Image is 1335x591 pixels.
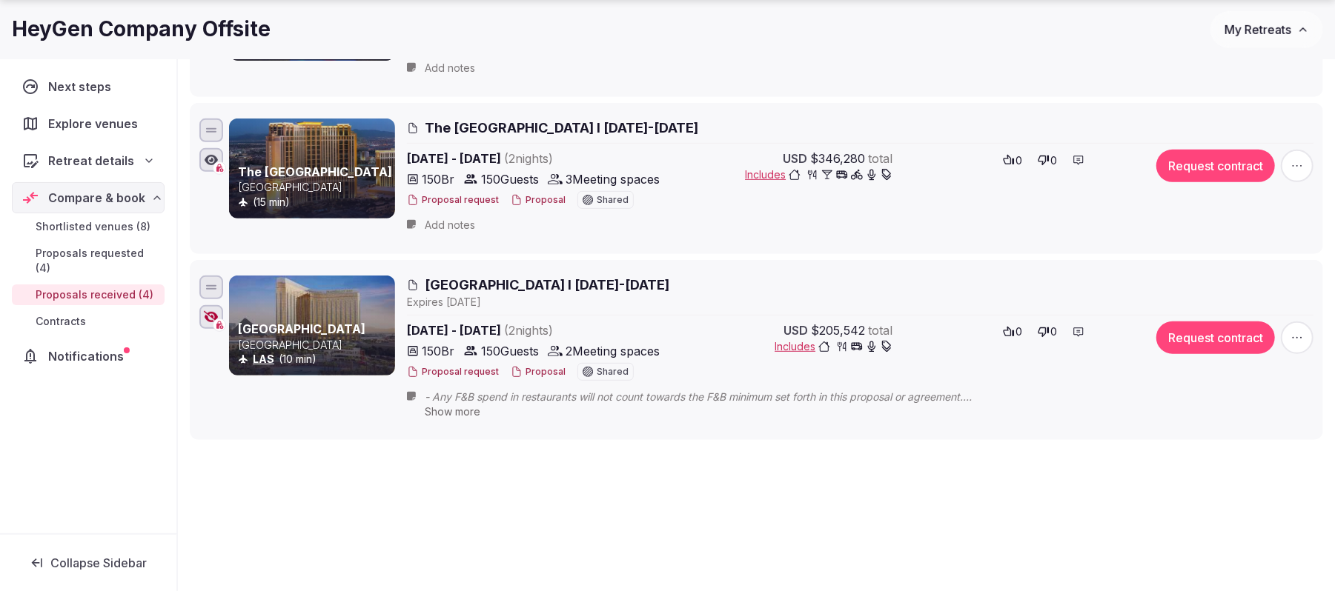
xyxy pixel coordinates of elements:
button: Request contract [1156,321,1275,354]
span: Compare & book [48,189,145,207]
span: [GEOGRAPHIC_DATA] I [DATE]-[DATE] [425,276,669,294]
span: 0 [1016,324,1023,339]
button: Proposal request [407,366,499,378]
a: [GEOGRAPHIC_DATA] [238,321,365,336]
span: total [868,321,892,339]
span: 150 Guests [481,170,539,188]
span: $346,280 [810,150,865,167]
a: Shortlisted venues (8) [12,216,165,237]
span: Add notes [425,61,475,76]
p: [GEOGRAPHIC_DATA] [238,180,392,195]
span: 0 [1051,324,1058,339]
span: Shortlisted venues (8) [36,219,150,234]
span: 2 Meeting spaces [566,342,660,360]
span: 3 Meeting spaces [566,170,660,188]
span: 150 Br [422,342,454,360]
button: My Retreats [1210,11,1323,48]
span: $205,542 [811,321,865,339]
button: LAS [253,352,274,367]
span: Notifications [48,347,130,365]
span: Collapse Sidebar [50,555,147,570]
span: Contracts [36,314,86,329]
div: (10 min) [238,352,392,367]
span: My Retreats [1225,22,1291,37]
span: Proposals requested (4) [36,246,159,276]
span: ( 2 night s ) [504,151,553,166]
button: Proposal [511,366,566,378]
span: [DATE] - [DATE] [407,321,668,339]
div: (15 min) [238,195,392,210]
span: total [868,150,892,167]
span: 0 [1051,153,1058,168]
a: Next steps [12,71,165,102]
button: 0 [1033,150,1062,170]
div: Expire s [DATE] [407,295,1314,310]
span: Proposals received (4) [36,287,153,302]
a: LAS [253,353,274,365]
button: Includes [775,339,892,354]
button: Includes [745,167,892,182]
span: Shared [597,196,629,204]
a: Contracts [12,311,165,332]
span: The [GEOGRAPHIC_DATA] I [DATE]-[DATE] [425,118,698,137]
button: Proposal [511,194,566,207]
a: Explore venues [12,108,165,139]
span: Add notes [425,218,475,233]
a: Proposals received (4) [12,284,165,305]
span: Show more [425,405,480,418]
span: [DATE] - [DATE] [407,150,668,167]
button: Collapse Sidebar [12,547,165,579]
a: Notifications [12,341,165,372]
a: Proposals requested (4) [12,243,165,278]
span: Next steps [48,78,117,96]
span: - Any F&B spend in restaurants will not count towards the F&B minimum set forth in this proposal ... [425,390,1071,404]
span: 0 [1016,153,1023,168]
button: Request contract [1156,150,1275,182]
span: USD [784,321,808,339]
span: Shared [597,367,629,376]
button: 0 [998,321,1027,342]
button: 0 [1033,321,1062,342]
span: 150 Br [422,170,454,188]
button: 0 [998,150,1027,170]
span: Retreat details [48,152,134,170]
span: 150 Guests [481,342,539,360]
a: The [GEOGRAPHIC_DATA] [238,164,392,179]
button: Proposal request [407,194,499,207]
span: Explore venues [48,115,144,133]
p: [GEOGRAPHIC_DATA] [238,338,392,353]
h1: HeyGen Company Offsite [12,15,271,44]
span: USD [783,150,807,167]
span: ( 2 night s ) [504,323,553,338]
